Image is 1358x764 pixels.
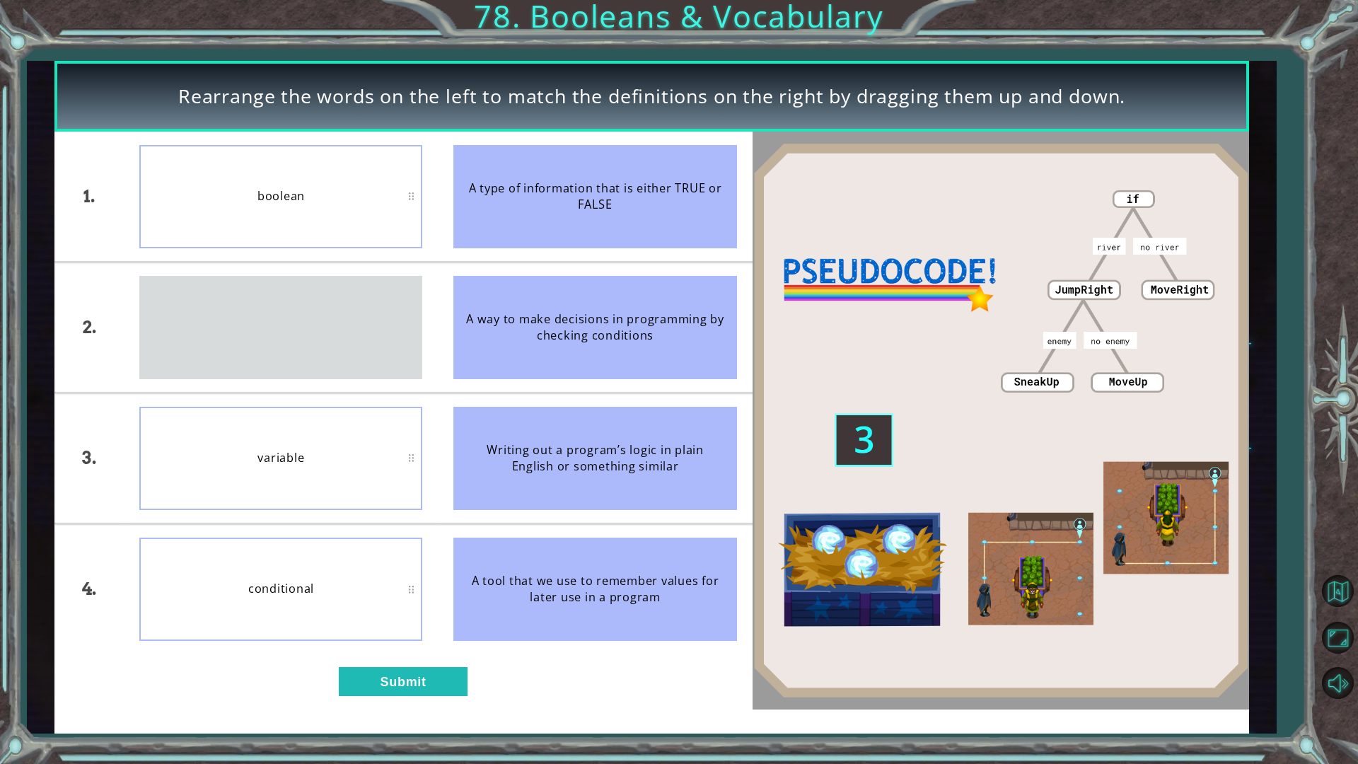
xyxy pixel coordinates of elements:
[453,145,736,248] div: A type of information that is either TRUE or FALSE
[453,538,736,641] div: A tool that we use to remember values for later use in a program
[139,276,422,379] div: pseudocode
[1317,570,1358,611] button: Back to Map
[54,262,124,392] div: 2.
[1317,617,1358,658] button: Maximize Browser
[1317,568,1358,615] a: Back to Map
[753,143,1250,698] img: Interactive Art
[54,524,124,654] div: 4.
[139,145,422,248] div: boolean
[453,407,736,510] div: Writing out a program’s logic in plain English or something similar
[1317,662,1358,703] button: Mute
[139,407,422,510] div: variable
[54,132,124,261] div: 1.
[339,667,468,696] button: Submit
[178,83,1125,110] span: Rearrange the words on the left to match the definitions on the right by dragging them up and down.
[139,538,422,641] div: conditional
[54,393,124,523] div: 3.
[453,276,736,379] div: A way to make decisions in programming by checking conditions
